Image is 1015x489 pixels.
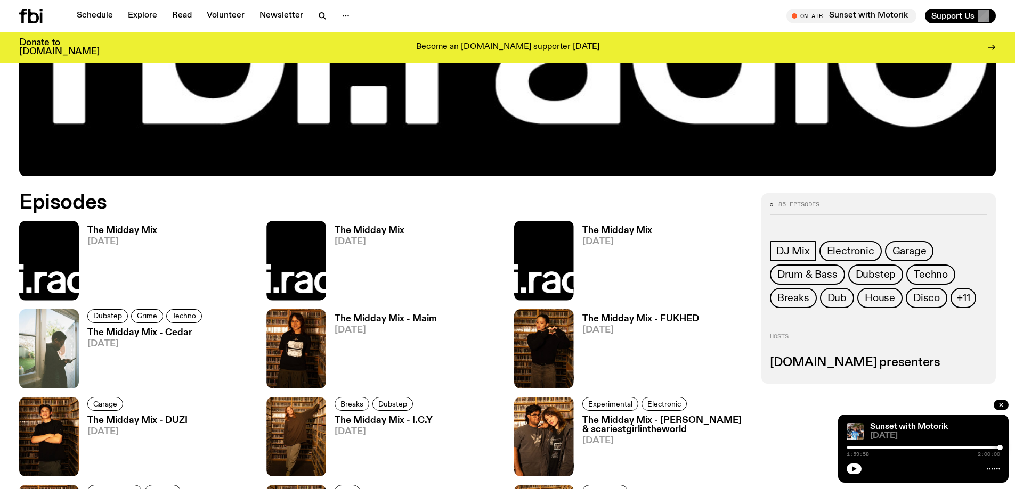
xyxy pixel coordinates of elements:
[827,292,847,304] span: Dub
[892,245,927,257] span: Garage
[647,400,681,408] span: Electronic
[200,9,251,23] a: Volunteer
[335,226,404,235] h3: The Midday Mix
[870,422,948,431] a: Sunset with Motorik
[820,288,854,308] a: Dub
[848,264,904,285] a: Dubstep
[582,397,638,411] a: Experimental
[326,314,437,388] a: The Midday Mix - Maim[DATE]
[137,312,157,320] span: Grime
[93,400,117,408] span: Garage
[827,245,874,257] span: Electronic
[574,416,749,476] a: The Midday Mix - [PERSON_NAME] & scariestgirlintheworld[DATE]
[582,326,699,335] span: [DATE]
[770,357,987,369] h3: [DOMAIN_NAME] presenters
[770,334,987,346] h2: Hosts
[913,292,940,304] span: Disco
[87,339,205,349] span: [DATE]
[335,427,433,436] span: [DATE]
[416,43,599,52] p: Become an [DOMAIN_NAME] supporter [DATE]
[87,328,205,337] h3: The Midday Mix - Cedar
[326,416,433,476] a: The Midday Mix - I.C.Y[DATE]
[925,9,996,23] button: Support Us
[87,427,188,436] span: [DATE]
[79,328,205,388] a: The Midday Mix - Cedar[DATE]
[819,241,882,261] a: Electronic
[335,416,433,425] h3: The Midday Mix - I.C.Y
[87,237,157,246] span: [DATE]
[770,288,817,308] a: Breaks
[588,400,632,408] span: Experimental
[121,9,164,23] a: Explore
[19,38,100,56] h3: Donate to [DOMAIN_NAME]
[865,292,895,304] span: House
[70,9,119,23] a: Schedule
[87,226,157,235] h3: The Midday Mix
[847,423,864,440] img: Andrew, Reenie, and Pat stand in a row, smiling at the camera, in dappled light with a vine leafe...
[776,245,810,257] span: DJ Mix
[574,314,699,388] a: The Midday Mix - FUKHED[DATE]
[931,11,975,21] span: Support Us
[79,416,188,476] a: The Midday Mix - DUZI[DATE]
[335,397,369,411] a: Breaks
[335,314,437,324] h3: The Midday Mix - Maim
[582,314,699,324] h3: The Midday Mix - FUKHED
[87,397,123,411] a: Garage
[326,226,404,300] a: The Midday Mix[DATE]
[906,288,947,308] a: Disco
[777,269,838,280] span: Drum & Bass
[582,436,749,445] span: [DATE]
[172,312,196,320] span: Techno
[340,400,363,408] span: Breaks
[978,452,1000,457] span: 2:00:00
[885,241,934,261] a: Garage
[770,241,816,261] a: DJ Mix
[777,292,809,304] span: Breaks
[847,452,869,457] span: 1:59:58
[574,226,652,300] a: The Midday Mix[DATE]
[582,237,652,246] span: [DATE]
[857,288,903,308] a: House
[253,9,310,23] a: Newsletter
[582,416,749,434] h3: The Midday Mix - [PERSON_NAME] & scariestgirlintheworld
[951,288,976,308] button: +11
[335,237,404,246] span: [DATE]
[582,226,652,235] h3: The Midday Mix
[93,312,122,320] span: Dubstep
[166,309,202,323] a: Techno
[378,400,407,408] span: Dubstep
[770,264,845,285] a: Drum & Bass
[372,397,413,411] a: Dubstep
[87,416,188,425] h3: The Midday Mix - DUZI
[957,292,970,304] span: +11
[778,202,819,208] span: 85 episodes
[166,9,198,23] a: Read
[87,309,128,323] a: Dubstep
[131,309,163,323] a: Grime
[642,397,687,411] a: Electronic
[914,269,948,280] span: Techno
[786,9,916,23] button: On AirSunset with Motorik
[79,226,157,300] a: The Midday Mix[DATE]
[870,432,1000,440] span: [DATE]
[906,264,955,285] a: Techno
[19,193,666,212] h2: Episodes
[856,269,896,280] span: Dubstep
[335,326,437,335] span: [DATE]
